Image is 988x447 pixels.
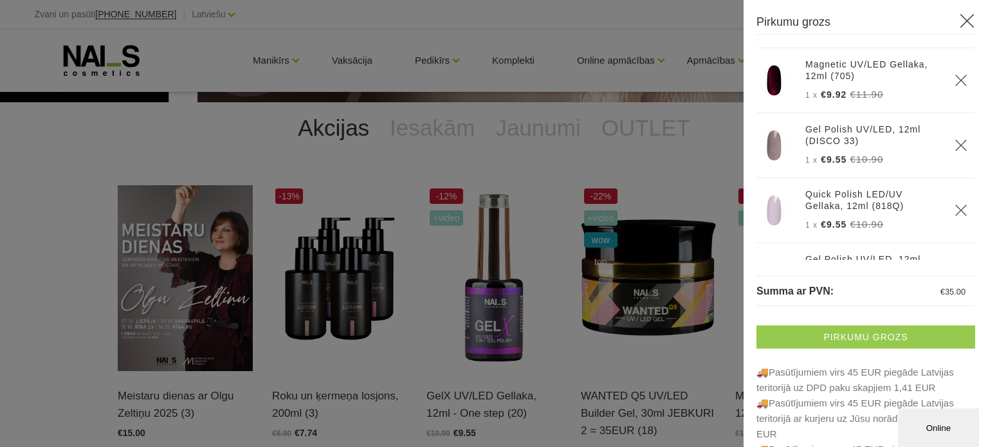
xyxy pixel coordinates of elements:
[940,287,945,296] span: €
[756,286,834,296] span: Summa ar PVN:
[821,219,846,230] span: €9.55
[805,253,939,277] a: Gel Polish UV/LED, 12ml (328v)
[821,89,846,100] span: €9.92
[805,91,818,100] span: 1 x
[955,139,967,152] a: Delete
[805,59,939,82] a: Magnetic UV/LED Gellaka, 12ml (705)
[850,219,883,230] s: €10.90
[955,74,967,87] a: Delete
[898,406,982,447] iframe: chat widget
[805,123,939,147] a: Gel Polish UV/LED, 12ml (DISCO 33)
[805,188,939,212] a: Quick Polish LED/UV Gellaka, 12ml (818Q)
[850,89,883,100] s: €11.90
[945,287,965,296] span: 35.00
[955,204,967,217] a: Delete
[805,221,818,230] span: 1 x
[756,13,975,35] h3: Pirkumu grozs
[756,325,975,349] a: Pirkumu grozs
[850,154,883,165] s: €10.90
[821,154,846,165] span: €9.55
[805,156,818,165] span: 1 x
